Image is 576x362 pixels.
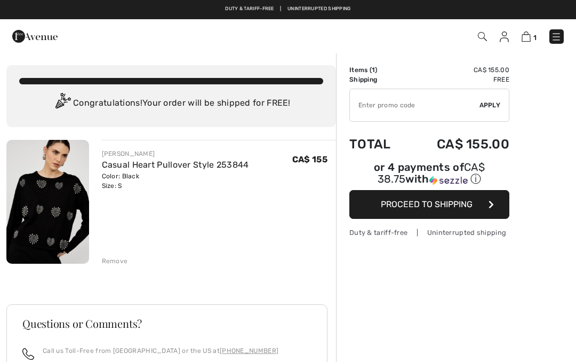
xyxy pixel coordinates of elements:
[19,93,323,114] div: Congratulations! Your order will be shipped for FREE!
[102,171,249,191] div: Color: Black Size: S
[52,93,73,114] img: Congratulation2.svg
[500,32,509,42] img: My Info
[350,89,479,121] input: Promo code
[102,256,128,266] div: Remove
[378,161,485,185] span: CA$ 38.75
[12,30,58,41] a: 1ère Avenue
[429,176,468,185] img: Sezzle
[220,347,278,355] a: [PHONE_NUMBER]
[349,190,509,219] button: Proceed to Shipping
[12,26,58,47] img: 1ère Avenue
[381,199,473,209] span: Proceed to Shipping
[102,149,249,159] div: [PERSON_NAME]
[22,348,34,360] img: call
[479,100,501,110] span: Apply
[102,160,249,170] a: Casual Heart Pullover Style 253844
[349,162,509,186] div: or 4 payments of with
[407,126,509,162] td: CA$ 155.00
[407,65,509,75] td: CA$ 155.00
[349,75,407,84] td: Shipping
[522,32,531,42] img: Shopping Bag
[407,75,509,84] td: Free
[372,66,375,74] span: 1
[349,126,407,162] td: Total
[292,154,327,164] span: CA$ 155
[6,140,89,264] img: Casual Heart Pullover Style 253844
[349,65,407,75] td: Items ( )
[522,30,537,43] a: 1
[22,318,311,329] h3: Questions or Comments?
[551,32,562,42] img: Menu
[349,227,509,238] div: Duty & tariff-free | Uninterrupted shipping
[349,162,509,190] div: or 4 payments ofCA$ 38.75withSezzle Click to learn more about Sezzle
[478,32,487,41] img: Search
[533,34,537,42] span: 1
[43,346,278,356] p: Call us Toll-Free from [GEOGRAPHIC_DATA] or the US at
